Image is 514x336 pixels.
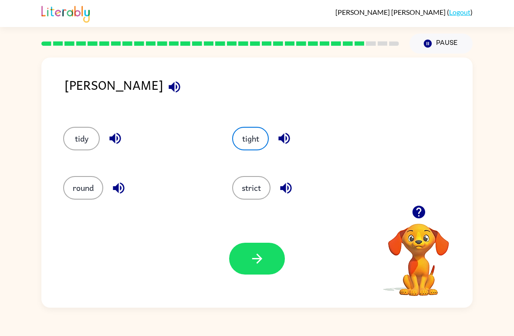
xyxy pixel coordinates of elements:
[375,210,462,297] video: Your browser must support playing .mp4 files to use Literably. Please try using another browser.
[63,127,100,150] button: tidy
[41,3,90,23] img: Literably
[64,75,473,109] div: [PERSON_NAME]
[335,8,447,16] span: [PERSON_NAME] [PERSON_NAME]
[232,127,269,150] button: tight
[232,176,271,200] button: strict
[335,8,473,16] div: ( )
[409,34,473,54] button: Pause
[63,176,103,200] button: round
[449,8,470,16] a: Logout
